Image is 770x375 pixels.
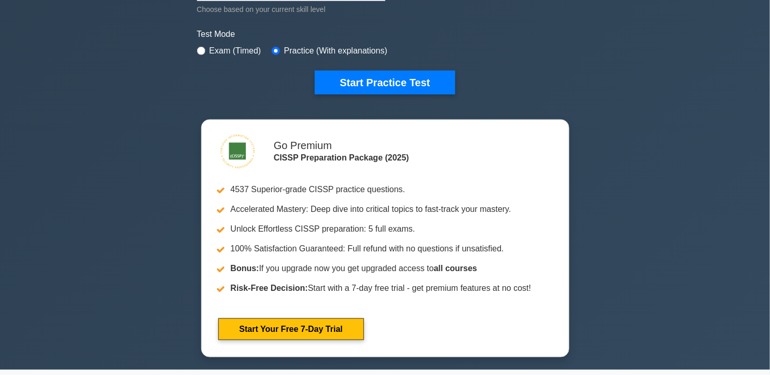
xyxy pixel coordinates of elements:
label: Test Mode [197,28,573,41]
label: Exam (Timed) [209,45,261,57]
label: Practice (With explanations) [284,45,387,57]
div: Choose based on your current skill level [197,3,385,16]
a: Start Your Free 7-Day Trial [218,318,364,340]
button: Start Practice Test [315,71,455,95]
